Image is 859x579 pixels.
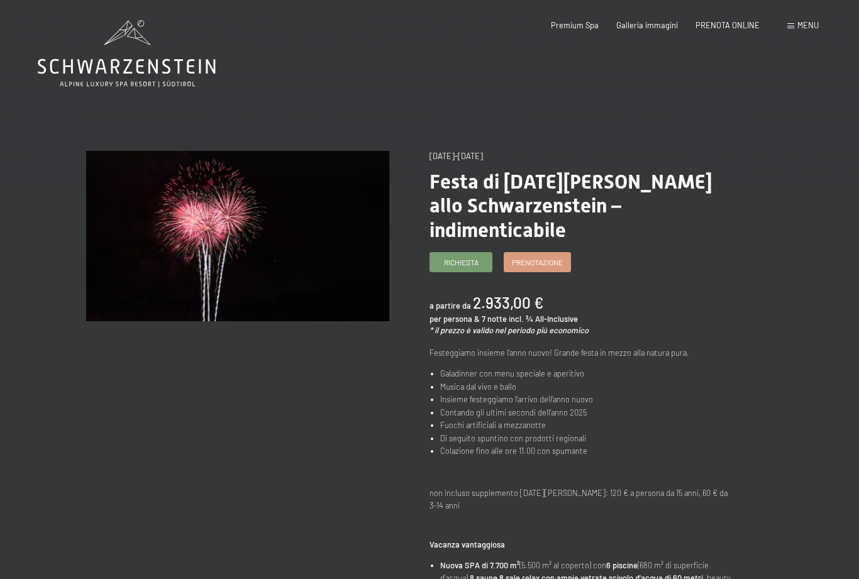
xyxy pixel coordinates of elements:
b: 2.933,00 € [473,294,543,312]
span: Richiesta [444,257,479,268]
p: Festeggiamo insieme l’anno nuovo! Grande festa in mezzo alla natura pura. [429,346,733,359]
span: incl. ¾ All-Inclusive [509,314,578,324]
a: Premium Spa [551,20,599,30]
li: Musica dal vivo e ballo [440,380,733,393]
li: Insieme festeggiamo l'arrivo dell’anno nuovo [440,393,733,405]
li: Fuochi artificiali a mezzanotte [440,419,733,431]
span: 7 notte [482,314,507,324]
span: Prenotazione [512,257,563,268]
a: Richiesta [430,253,492,272]
span: Menu [797,20,819,30]
strong: Vacanza vantaggiosa [429,539,505,549]
p: non incluso supplemento [DATE][PERSON_NAME]: 120 € a persona da 15 anni, 60 € da 3-14 anni [429,487,733,512]
a: Galleria immagini [616,20,678,30]
em: * il prezzo è valido nel periodo più economico [429,325,589,335]
li: Galadinner con menu speciale e aperitivo [440,367,733,380]
span: a partire da [429,301,471,311]
li: Di seguito spuntino con prodotti regionali [440,432,733,444]
li: Colazione fino alle ore 11.00 con spumante [440,444,733,457]
img: Festa di San Silvestro allo Schwarzenstein – indimenticabile [86,151,389,321]
a: Prenotazione [504,253,570,272]
span: [DATE]-[DATE] [429,151,483,161]
a: PRENOTA ONLINE [696,20,760,30]
span: per persona & [429,314,480,324]
li: Contando gli ultimi secondi dell’anno 2025 [440,406,733,419]
span: Festa di [DATE][PERSON_NAME] allo Schwarzenstein – indimenticabile [429,170,712,242]
strong: Nuova SPA di 7.700 m² [440,560,519,570]
strong: 6 piscine [606,560,638,570]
